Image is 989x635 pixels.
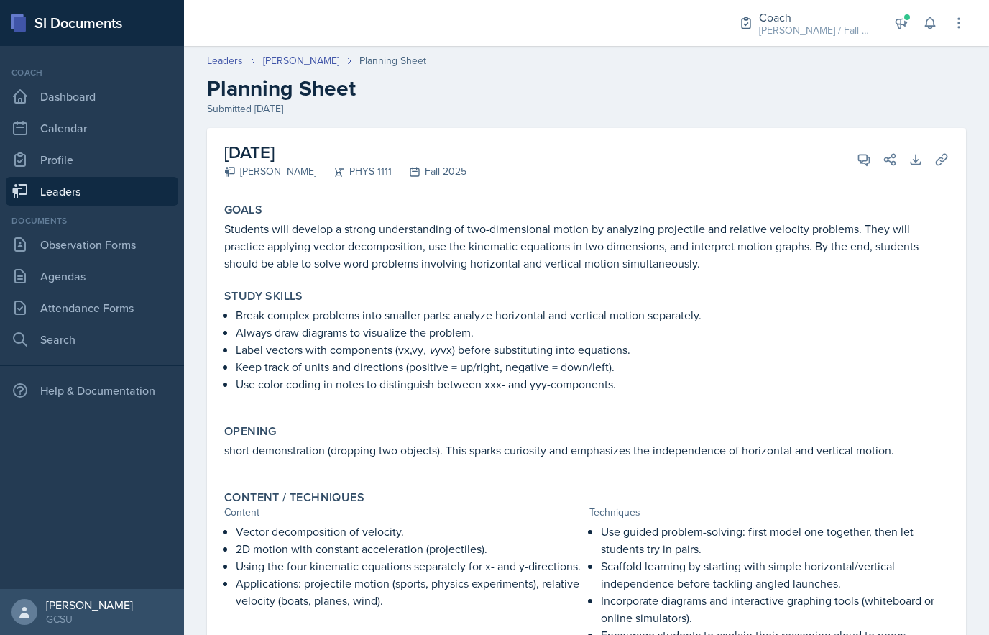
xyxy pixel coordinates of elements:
div: Techniques [589,505,949,520]
label: Goals [224,203,262,217]
a: Dashboard [6,82,178,111]
a: Search [6,325,178,354]
a: Calendar [6,114,178,142]
a: Attendance Forms [6,293,178,322]
div: Coach [6,66,178,79]
a: Leaders [207,53,243,68]
a: [PERSON_NAME] [263,53,339,68]
p: Use guided problem-solving: first model one together, then let students try in pairs. [601,523,949,557]
a: Leaders [6,177,178,206]
h2: [DATE] [224,140,466,165]
a: Profile [6,145,178,174]
div: [PERSON_NAME] [224,164,316,179]
div: Submitted [DATE] [207,101,966,117]
label: Study Skills [224,289,303,303]
p: Incorporate diagrams and interactive graphing tools (whiteboard or online simulators). [601,592,949,626]
p: Scaffold learning by starting with simple horizontal/vertical independence before tackling angled... [601,557,949,592]
div: Content [224,505,584,520]
div: PHYS 1111 [316,164,392,179]
p: Break complex problems into smaller parts: analyze horizontal and vertical motion separately. [236,306,949,324]
p: Applications: projectile motion (sports, physics experiments), relative velocity (boats, planes, ... [236,575,584,609]
p: 2D motion with constant acceleration (projectiles). [236,540,584,557]
p: short demonstration (dropping two objects). This sparks curiosity and emphasizes the independence... [224,442,949,459]
p: Vector decomposition of velocity. [236,523,584,540]
h2: Planning Sheet [207,76,966,101]
p: Label vectors with components (vx,vy yvx​​) before substituting into equations. [236,341,949,358]
p: Students will develop a strong understanding of two-dimensional motion by analyzing projectile an... [224,220,949,272]
a: Observation Forms [6,230,178,259]
label: Content / Techniques [224,490,364,505]
div: [PERSON_NAME] / Fall 2025 [759,23,874,38]
p: Using the four kinematic equations separately for x- and y-directions. [236,557,584,575]
div: Coach [759,9,874,26]
p: Use color coding in notes to distinguish between xxx- and yyy-components. [236,375,949,393]
div: [PERSON_NAME] [46,598,133,612]
div: GCSU [46,612,133,626]
label: Opening [224,424,277,439]
div: Planning Sheet [359,53,426,68]
div: Help & Documentation [6,376,178,405]
p: Keep track of units and directions (positive = up/right, negative = down/left). [236,358,949,375]
div: Fall 2025 [392,164,466,179]
div: Documents [6,214,178,227]
a: Agendas [6,262,178,291]
em: , v [423,342,435,357]
p: Always draw diagrams to visualize the problem. [236,324,949,341]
